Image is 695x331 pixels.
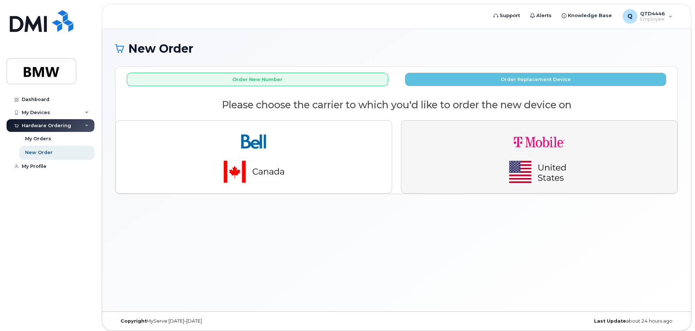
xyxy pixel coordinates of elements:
[127,73,388,86] button: Order New Number
[405,73,666,86] button: Order Replacement Device
[488,126,590,187] img: t-mobile-78392d334a420d5b7f0e63d4fa81f6287a21d394dc80d677554bb55bbab1186f.png
[115,318,303,324] div: MyServe [DATE]–[DATE]
[594,318,626,324] strong: Last Update
[490,318,678,324] div: about 24 hours ago
[115,42,678,55] h1: New Order
[663,299,690,326] iframe: Messenger Launcher
[121,318,147,324] strong: Copyright
[115,100,678,110] h2: Please choose the carrier to which you'd like to order the new device on
[203,126,305,187] img: bell-18aeeabaf521bd2b78f928a02ee3b89e57356879d39bd386a17a7cccf8069aed.png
